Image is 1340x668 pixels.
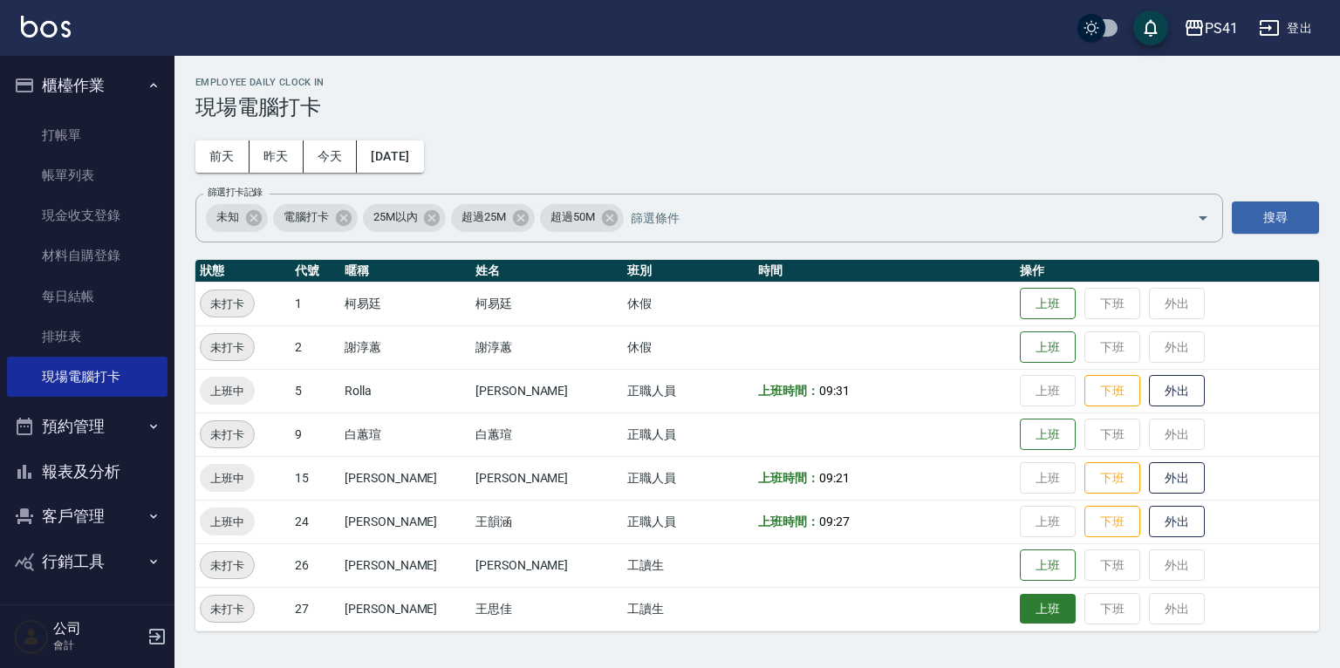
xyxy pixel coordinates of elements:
td: Rolla [340,369,471,412]
div: 電腦打卡 [273,204,358,232]
button: 下班 [1084,375,1140,407]
td: [PERSON_NAME] [340,456,471,500]
button: 登出 [1252,12,1319,44]
th: 姓名 [471,260,623,283]
td: [PERSON_NAME] [471,456,623,500]
button: 客戶管理 [7,494,167,539]
button: 上班 [1020,594,1076,624]
a: 現場電腦打卡 [7,357,167,397]
span: 09:31 [819,384,850,398]
td: 謝淳蕙 [340,325,471,369]
button: PS41 [1177,10,1245,46]
span: 電腦打卡 [273,208,339,226]
button: 上班 [1020,331,1076,364]
button: 報表及分析 [7,449,167,494]
button: 搜尋 [1232,201,1319,234]
button: 上班 [1020,549,1076,582]
th: 時間 [754,260,1015,283]
td: [PERSON_NAME] [340,543,471,587]
img: Person [14,619,49,654]
label: 篩選打卡記錄 [208,186,263,199]
button: 前天 [195,140,250,173]
p: 會計 [53,637,142,653]
span: 25M以內 [363,208,428,226]
td: 休假 [623,282,754,325]
div: 超過50M [540,204,624,232]
button: 下班 [1084,462,1140,494]
th: 代號 [291,260,340,283]
td: 24 [291,500,340,543]
h3: 現場電腦打卡 [195,95,1319,119]
td: 5 [291,369,340,412]
b: 上班時間： [758,471,819,485]
th: 操作 [1015,260,1319,283]
th: 狀態 [195,260,291,283]
div: 25M以內 [363,204,447,232]
span: 未打卡 [201,600,254,618]
button: 櫃檯作業 [7,63,167,108]
button: 上班 [1020,288,1076,320]
button: 外出 [1149,462,1205,494]
a: 材料自購登錄 [7,235,167,276]
button: 外出 [1149,506,1205,538]
td: 工讀生 [623,543,754,587]
input: 篩選條件 [626,202,1166,233]
td: 2 [291,325,340,369]
span: 上班中 [200,513,255,531]
h5: 公司 [53,620,142,637]
span: 未打卡 [201,295,254,313]
button: 今天 [304,140,358,173]
td: 27 [291,587,340,631]
span: 超過25M [451,208,516,226]
td: 15 [291,456,340,500]
span: 上班中 [200,382,255,400]
td: 工讀生 [623,587,754,631]
td: [PERSON_NAME] [340,587,471,631]
span: 未打卡 [201,426,254,444]
button: 行銷工具 [7,539,167,584]
a: 帳單列表 [7,155,167,195]
td: 休假 [623,325,754,369]
span: 09:21 [819,471,850,485]
a: 打帳單 [7,115,167,155]
td: 正職人員 [623,369,754,412]
td: 白蕙瑄 [340,412,471,456]
a: 現金收支登錄 [7,195,167,235]
div: PS41 [1205,17,1238,39]
td: [PERSON_NAME] [471,543,623,587]
button: 下班 [1084,506,1140,538]
span: 未知 [206,208,250,226]
td: 正職人員 [623,412,754,456]
td: 1 [291,282,340,325]
td: 正職人員 [623,456,754,500]
span: 未打卡 [201,338,254,357]
a: 排班表 [7,317,167,357]
img: Logo [21,16,71,37]
span: 未打卡 [201,556,254,575]
td: 白蕙瑄 [471,412,623,456]
div: 未知 [206,204,268,232]
td: 柯易廷 [471,282,623,325]
td: 正職人員 [623,500,754,543]
a: 每日結帳 [7,276,167,317]
td: 謝淳蕙 [471,325,623,369]
th: 班別 [623,260,754,283]
div: 超過25M [451,204,535,232]
td: 王思佳 [471,587,623,631]
span: 09:27 [819,515,850,528]
th: 暱稱 [340,260,471,283]
td: 柯易廷 [340,282,471,325]
span: 超過50M [540,208,605,226]
td: 9 [291,412,340,456]
button: 外出 [1149,375,1205,407]
button: Open [1189,204,1217,232]
td: 26 [291,543,340,587]
td: 王韻涵 [471,500,623,543]
b: 上班時間： [758,384,819,398]
button: 昨天 [250,140,304,173]
button: 上班 [1020,419,1076,451]
button: save [1133,10,1168,45]
button: [DATE] [357,140,423,173]
h2: Employee Daily Clock In [195,77,1319,88]
td: [PERSON_NAME] [340,500,471,543]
